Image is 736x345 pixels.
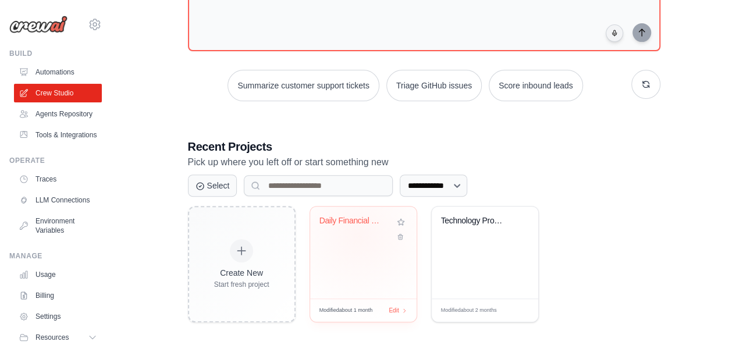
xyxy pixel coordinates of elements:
a: Tools & Integrations [14,126,102,144]
span: Edit [510,306,520,315]
div: Operate [9,156,102,165]
div: Technology Product Research Automation [441,216,511,226]
a: Agents Repository [14,105,102,123]
h3: Recent Projects [188,138,660,155]
p: Pick up where you left off or start something new [188,155,660,170]
span: Edit [389,306,399,315]
a: Traces [14,170,102,188]
a: Crew Studio [14,84,102,102]
a: Billing [14,286,102,305]
a: Settings [14,307,102,326]
a: Usage [14,265,102,284]
button: Select [188,175,237,197]
div: Daily Financial Newsletter Generator [319,216,390,226]
button: Score inbound leads [489,70,583,101]
div: Build [9,49,102,58]
button: Delete project [394,231,407,243]
button: Click to speak your automation idea [606,24,623,42]
span: Modified about 1 month [319,307,373,315]
span: Modified about 2 months [441,307,497,315]
a: Environment Variables [14,212,102,240]
button: Get new suggestions [631,70,660,99]
button: Add to favorites [394,216,407,229]
button: Summarize customer support tickets [227,70,379,101]
button: Triage GitHub issues [386,70,482,101]
div: Start fresh project [214,280,269,289]
a: LLM Connections [14,191,102,209]
a: Automations [14,63,102,81]
span: Resources [35,333,69,342]
div: Create New [214,267,269,279]
img: Logo [9,16,67,33]
div: Manage [9,251,102,261]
